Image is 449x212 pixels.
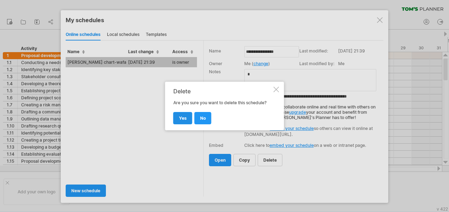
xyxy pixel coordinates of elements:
span: yes [179,116,187,121]
a: yes [173,112,192,124]
div: Are you sure you want to delete this schedule? [173,88,272,124]
span: no [200,116,206,121]
div: Delete [173,88,272,94]
a: no [194,112,211,124]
